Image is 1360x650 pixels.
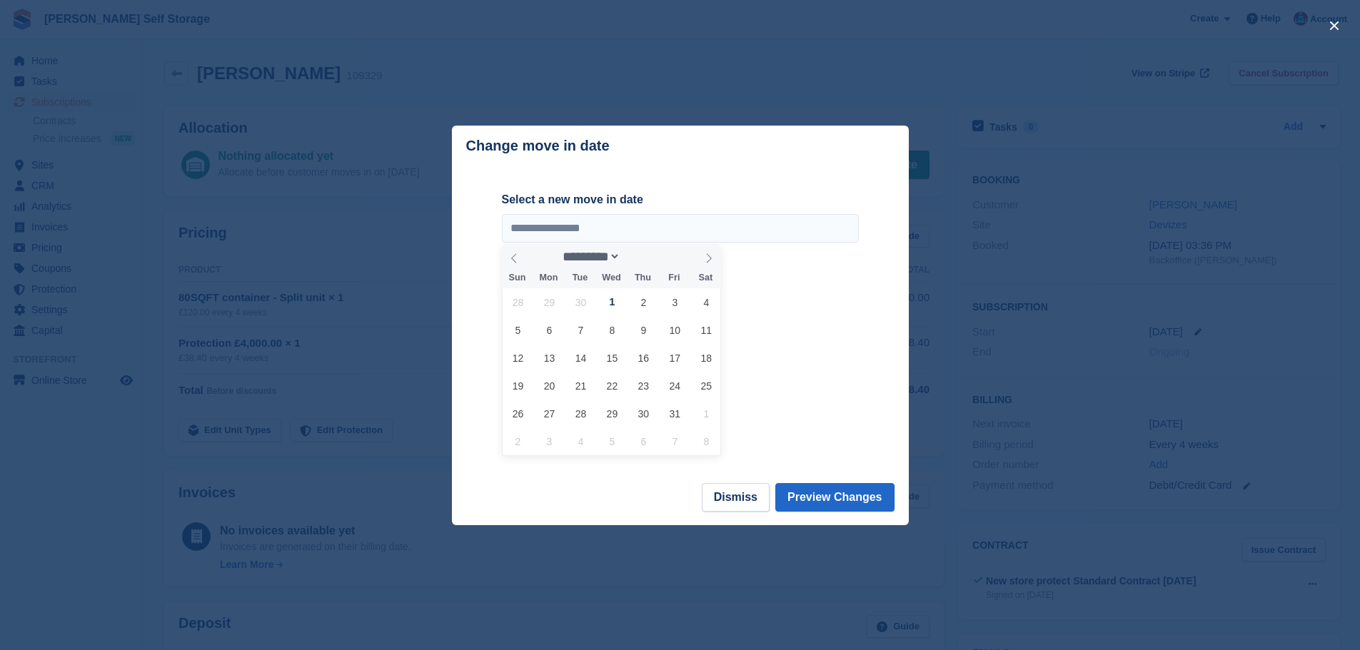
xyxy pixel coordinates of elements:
[504,372,532,400] span: October 19, 2025
[502,191,859,208] label: Select a new move in date
[598,427,626,455] span: November 5, 2025
[504,427,532,455] span: November 2, 2025
[598,288,626,316] span: October 1, 2025
[661,372,689,400] span: October 24, 2025
[690,273,721,283] span: Sat
[630,400,658,427] span: October 30, 2025
[692,344,720,372] span: October 18, 2025
[567,372,595,400] span: October 21, 2025
[558,249,620,264] select: Month
[630,427,658,455] span: November 6, 2025
[535,400,563,427] span: October 27, 2025
[564,273,595,283] span: Tue
[1323,14,1346,37] button: close
[627,273,658,283] span: Thu
[502,273,533,283] span: Sun
[630,288,658,316] span: October 2, 2025
[504,316,532,344] span: October 5, 2025
[702,483,770,512] button: Dismiss
[658,273,690,283] span: Fri
[692,372,720,400] span: October 25, 2025
[630,316,658,344] span: October 9, 2025
[466,138,610,154] p: Change move in date
[692,427,720,455] span: November 8, 2025
[598,316,626,344] span: October 8, 2025
[504,344,532,372] span: October 12, 2025
[533,273,564,283] span: Mon
[661,427,689,455] span: November 7, 2025
[661,400,689,427] span: October 31, 2025
[620,249,665,264] input: Year
[661,316,689,344] span: October 10, 2025
[567,344,595,372] span: October 14, 2025
[692,288,720,316] span: October 4, 2025
[630,372,658,400] span: October 23, 2025
[535,427,563,455] span: November 3, 2025
[598,344,626,372] span: October 15, 2025
[598,372,626,400] span: October 22, 2025
[535,372,563,400] span: October 20, 2025
[598,400,626,427] span: October 29, 2025
[692,400,720,427] span: November 1, 2025
[567,400,595,427] span: October 28, 2025
[775,483,895,512] button: Preview Changes
[595,273,627,283] span: Wed
[567,316,595,344] span: October 7, 2025
[661,288,689,316] span: October 3, 2025
[661,344,689,372] span: October 17, 2025
[567,427,595,455] span: November 4, 2025
[630,344,658,372] span: October 16, 2025
[535,316,563,344] span: October 6, 2025
[567,288,595,316] span: September 30, 2025
[535,288,563,316] span: September 29, 2025
[535,344,563,372] span: October 13, 2025
[504,400,532,427] span: October 26, 2025
[692,316,720,344] span: October 11, 2025
[504,288,532,316] span: September 28, 2025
